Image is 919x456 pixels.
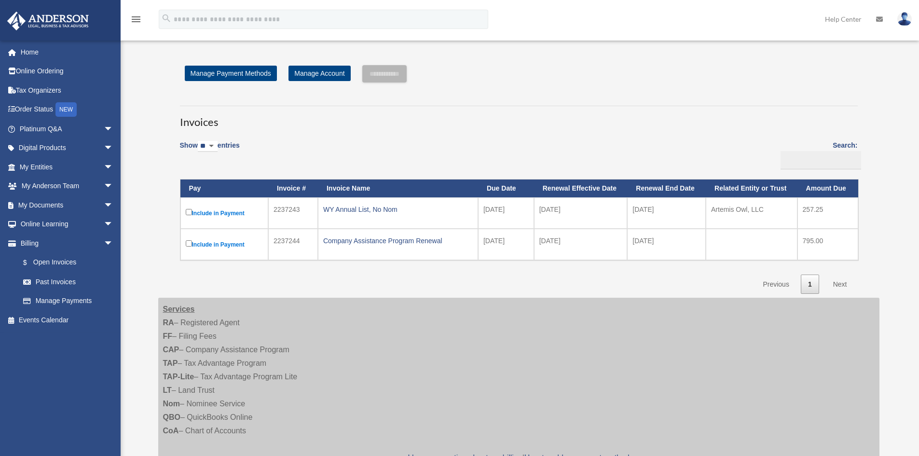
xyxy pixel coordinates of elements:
[268,180,318,197] th: Invoice #: activate to sort column ascending
[130,17,142,25] a: menu
[897,12,912,26] img: User Pic
[163,373,194,381] strong: TAP-Lite
[7,81,128,100] a: Tax Organizers
[104,119,123,139] span: arrow_drop_down
[7,62,128,81] a: Online Ordering
[755,275,796,294] a: Previous
[534,180,628,197] th: Renewal Effective Date: activate to sort column ascending
[777,139,858,169] label: Search:
[104,138,123,158] span: arrow_drop_down
[268,229,318,260] td: 2237244
[801,275,819,294] a: 1
[7,177,128,196] a: My Anderson Teamarrow_drop_down
[163,413,180,421] strong: QBO
[797,180,858,197] th: Amount Due: activate to sort column ascending
[7,215,128,234] a: Online Learningarrow_drop_down
[186,207,263,219] label: Include in Payment
[198,141,218,152] select: Showentries
[163,386,172,394] strong: LT
[706,197,797,229] td: Artemis Owl, LLC
[478,180,534,197] th: Due Date: activate to sort column ascending
[185,66,277,81] a: Manage Payment Methods
[163,332,173,340] strong: FF
[4,12,92,30] img: Anderson Advisors Platinum Portal
[7,234,123,253] a: Billingarrow_drop_down
[478,229,534,260] td: [DATE]
[14,291,123,311] a: Manage Payments
[323,203,473,216] div: WY Annual List, No Nom
[163,427,179,435] strong: CoA
[627,197,706,229] td: [DATE]
[186,240,192,247] input: Include in Payment
[104,177,123,196] span: arrow_drop_down
[288,66,350,81] a: Manage Account
[28,257,33,269] span: $
[104,234,123,253] span: arrow_drop_down
[55,102,77,117] div: NEW
[14,253,118,273] a: $Open Invoices
[781,151,861,169] input: Search:
[706,180,797,197] th: Related Entity or Trust: activate to sort column ascending
[7,138,128,158] a: Digital Productsarrow_drop_down
[7,310,128,330] a: Events Calendar
[104,215,123,235] span: arrow_drop_down
[163,345,179,354] strong: CAP
[534,197,628,229] td: [DATE]
[163,400,180,408] strong: Nom
[7,157,128,177] a: My Entitiesarrow_drop_down
[323,234,473,248] div: Company Assistance Program Renewal
[7,42,128,62] a: Home
[186,238,263,250] label: Include in Payment
[826,275,854,294] a: Next
[534,229,628,260] td: [DATE]
[318,180,478,197] th: Invoice Name: activate to sort column ascending
[7,100,128,120] a: Order StatusNEW
[180,106,858,130] h3: Invoices
[7,195,128,215] a: My Documentsarrow_drop_down
[797,229,858,260] td: 795.00
[161,13,172,24] i: search
[627,180,706,197] th: Renewal End Date: activate to sort column ascending
[14,272,123,291] a: Past Invoices
[104,195,123,215] span: arrow_drop_down
[627,229,706,260] td: [DATE]
[180,180,269,197] th: Pay: activate to sort column descending
[268,197,318,229] td: 2237243
[180,139,240,162] label: Show entries
[797,197,858,229] td: 257.25
[130,14,142,25] i: menu
[104,157,123,177] span: arrow_drop_down
[7,119,128,138] a: Platinum Q&Aarrow_drop_down
[163,359,178,367] strong: TAP
[186,209,192,215] input: Include in Payment
[163,318,174,327] strong: RA
[163,305,195,313] strong: Services
[478,197,534,229] td: [DATE]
